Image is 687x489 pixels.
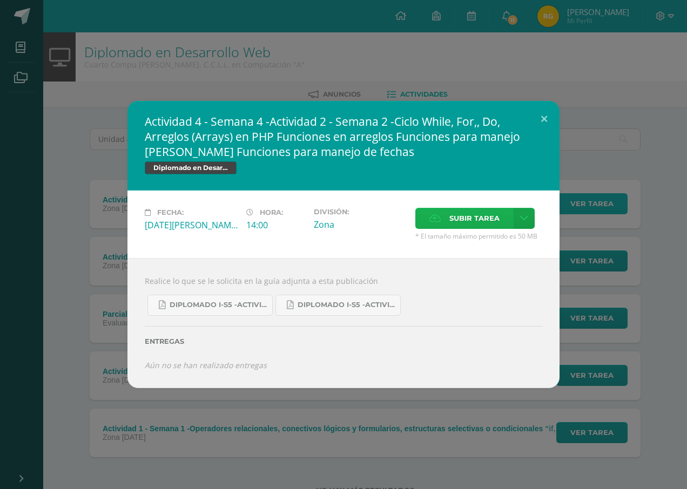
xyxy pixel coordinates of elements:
[260,208,283,216] span: Hora:
[157,208,184,216] span: Fecha:
[314,219,407,230] div: Zona
[127,258,560,388] div: Realice lo que se le solicita en la guía adjunta a esta publicación
[246,219,305,231] div: 14:00
[298,301,395,309] span: Diplomado I-S5 -Actividad 4-4TO BACO-IV Unidad.pdf
[449,208,500,228] span: Subir tarea
[529,101,560,138] button: Close (Esc)
[145,161,237,174] span: Diplomado en Desarrollo Web
[145,219,238,231] div: [DATE][PERSON_NAME]
[147,295,273,316] a: Diplomado I-S5 -Actividad 4-4TO BACO-IV Unidad.pdf
[314,208,407,216] label: División:
[170,301,267,309] span: Diplomado I-S5 -Actividad 4-4TO BACO-IV Unidad.pdf
[145,360,267,370] i: Aún no se han realizado entregas
[275,295,401,316] a: Diplomado I-S5 -Actividad 4-4TO BACO-IV Unidad.pdf
[145,337,542,345] label: Entregas
[145,114,542,159] h2: Actividad 4 - Semana 4 -Actividad 2 - Semana 2 -Ciclo While, For,, Do, Arreglos (Arrays) en PHP F...
[415,232,542,241] span: * El tamaño máximo permitido es 50 MB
